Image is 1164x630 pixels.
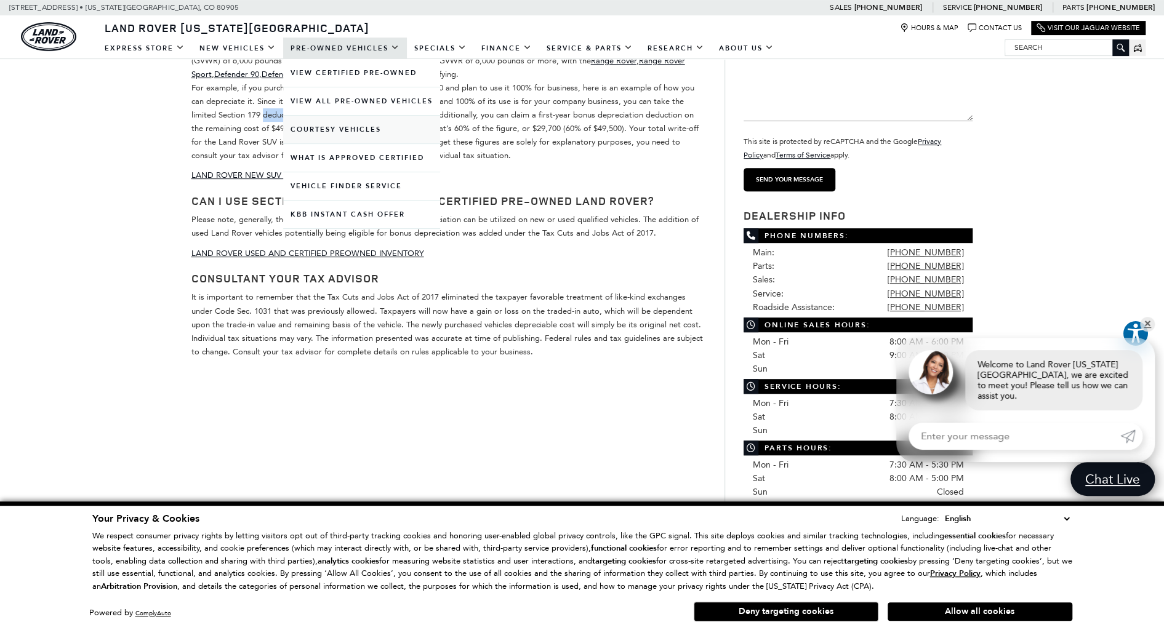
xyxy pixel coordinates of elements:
span: Online Sales Hours: [744,317,973,332]
span: 8:00 AM - 5:00 PM [889,472,963,485]
span: 8:00 AM - 5:00 PM [889,410,963,424]
strong: targeting cookies [592,556,656,567]
span: Parts [1062,3,1085,12]
button: Explore your accessibility options [1122,320,1149,347]
a: [STREET_ADDRESS] • [US_STATE][GEOGRAPHIC_DATA], CO 80905 [9,3,239,12]
strong: Arbitration Provision [101,581,177,592]
a: Pre-Owned Vehicles [283,38,407,59]
span: 7:30 AM - 5:30 PM [889,397,963,410]
a: Contact Us [968,23,1022,33]
a: [PHONE_NUMBER] [854,2,922,12]
span: Mon - Fri [753,337,789,347]
textarea: Message* [744,47,973,121]
span: 8:00 AM - 6:00 PM [889,335,963,349]
span: Mon - Fri [753,460,789,470]
a: About Us [712,38,781,59]
div: Welcome to Land Rover [US_STATE][GEOGRAPHIC_DATA], we are excited to meet you! Please tell us how... [965,350,1142,410]
span: Closed [936,485,963,499]
a: What Is Approved Certified [283,144,440,172]
strong: functional cookies [591,543,657,554]
span: Sat [753,473,765,484]
a: Vehicle Finder Service [283,172,440,200]
a: Range Rover Sport [191,56,685,79]
img: Land Rover [21,22,76,51]
strong: essential cookies [944,530,1006,541]
a: KBB Instant Cash Offer [283,201,440,228]
span: Sales: [753,274,775,285]
a: Range Rover [591,56,636,65]
a: Chat Live [1070,462,1155,496]
span: Sat [753,412,765,422]
button: Deny targeting cookies [694,602,878,621]
a: EXPRESS STORE [97,38,192,59]
u: Privacy Policy [930,568,981,579]
a: [PHONE_NUMBER] [974,2,1042,12]
a: New Vehicles [192,38,283,59]
a: [PHONE_NUMBER] [887,274,963,285]
a: Visit Our Jaguar Website [1037,23,1140,33]
span: Service Hours: [744,379,973,394]
strong: analytics cookies [318,556,379,567]
a: Service & Parts [539,38,640,59]
a: Defender 90 [214,70,259,79]
a: LAND ROVER NEW SUV INVENTORY [191,170,329,180]
nav: Main Navigation [97,38,781,59]
strong: targeting cookies [844,556,908,567]
button: Allow all cookies [888,602,1072,621]
span: Parts Hours: [744,441,973,455]
a: Specials [407,38,474,59]
a: ComplyAuto [135,609,171,617]
a: Submit [1120,423,1142,450]
span: Sun [753,487,768,497]
span: Land Rover [US_STATE][GEOGRAPHIC_DATA] [105,20,369,35]
p: Please note, generally, the “section 179” expense and bonus depreciation can be utilized on new o... [191,213,707,240]
span: Your Privacy & Cookies [92,512,199,525]
span: Roadside Assistance: [753,302,835,313]
a: land-rover [21,22,76,51]
span: Parts: [753,261,774,271]
a: Courtesy Vehicles [283,116,440,143]
span: Sat [753,350,765,361]
span: Main: [753,247,774,258]
a: [PHONE_NUMBER] [887,247,963,258]
a: LAND ROVER USED AND CERTIFIED PREOWNED INVENTORY [191,249,424,258]
span: 9:00 AM - 6:00 PM [889,349,963,362]
input: Send your message [744,168,835,191]
a: View All Pre-Owned Vehicles [283,87,440,115]
small: This site is protected by reCAPTCHA and the Google and apply. [744,137,941,159]
div: Language: [901,514,939,522]
a: Finance [474,38,539,59]
a: Research [640,38,712,59]
span: Phone Numbers: [744,228,973,243]
a: Land Rover [US_STATE][GEOGRAPHIC_DATA] [97,20,377,35]
span: Service: [753,289,784,299]
a: Hours & Map [900,23,958,33]
aside: Accessibility Help Desk [1122,320,1149,349]
a: [PHONE_NUMBER] [1086,2,1155,12]
p: We respect consumer privacy rights by letting visitors opt out of third-party tracking cookies an... [92,530,1072,593]
div: Powered by [89,609,171,617]
a: [PHONE_NUMBER] [887,261,963,271]
a: [PHONE_NUMBER] [887,302,963,313]
span: Sun [753,364,768,374]
h3: Dealership Info [744,210,973,222]
span: Service [942,3,971,12]
span: Chat Live [1079,471,1146,487]
span: Sales [830,3,852,12]
img: Agent profile photo [909,350,953,394]
h3: CAN I USE SECTION 179 IF I BUY A USED OR CERTIFIED PRE-OWNED LAND ROVER? [191,195,707,207]
p: It is important to remember that the Tax Cuts and Jobs Act of 2017 eliminated the taxpayer favora... [191,290,707,358]
input: Search [1005,40,1128,55]
h3: CONSULTANT YOUR TAX ADVISOR [191,273,707,285]
a: View Certified Pre-Owned [283,59,440,87]
input: Enter your message [909,423,1120,450]
span: 7:30 AM - 5:30 PM [889,458,963,472]
span: Mon - Fri [753,398,789,409]
span: Sun [753,425,768,436]
a: [PHONE_NUMBER] [887,289,963,299]
select: Language Select [942,512,1072,525]
a: Defender 110 [262,70,311,79]
a: Terms of Service [776,151,830,159]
